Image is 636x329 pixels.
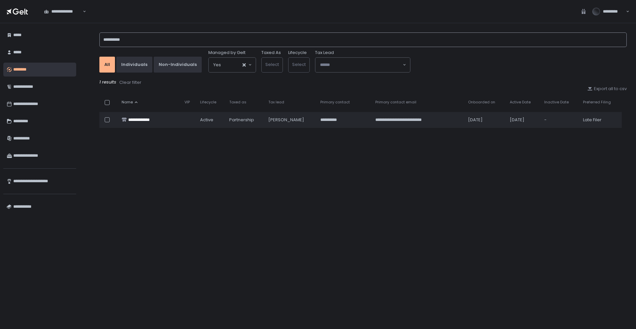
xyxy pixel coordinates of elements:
div: Partnership [229,117,260,123]
div: [PERSON_NAME] [268,117,313,123]
span: active [200,117,213,123]
div: Search for option [40,5,86,19]
div: Non-Individuals [159,62,197,68]
div: [DATE] [510,117,536,123]
label: Lifecycle [288,50,307,56]
span: VIP [185,100,190,105]
span: Select [265,61,279,68]
button: Clear Selected [242,63,246,67]
button: All [99,57,115,73]
button: Non-Individuals [154,57,202,73]
span: Inactive Date [544,100,569,105]
div: - [544,117,575,123]
span: Active Date [510,100,531,105]
label: Taxed As [261,50,281,56]
span: Tax Lead [315,50,334,56]
span: Onboarded on [468,100,495,105]
span: Lifecycle [200,100,216,105]
span: Select [292,61,306,68]
span: Preferred Filing [583,100,611,105]
span: Yes [213,62,221,68]
div: Search for option [209,58,256,72]
input: Search for option [221,62,242,68]
span: Name [122,100,133,105]
input: Search for option [320,62,402,68]
button: Export all to csv [587,86,627,92]
span: Primary contact [320,100,350,105]
div: Individuals [121,62,147,68]
button: Clear filter [119,79,142,86]
span: Tax lead [268,100,284,105]
div: [DATE] [468,117,502,123]
span: Primary contact email [375,100,416,105]
button: Individuals [116,57,152,73]
div: 1 results [99,79,627,86]
span: Taxed as [229,100,246,105]
div: Search for option [315,58,410,72]
div: Clear filter [119,80,141,85]
span: Managed by Gelt [208,50,245,56]
div: All [104,62,110,68]
div: Late Filer [583,117,618,123]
